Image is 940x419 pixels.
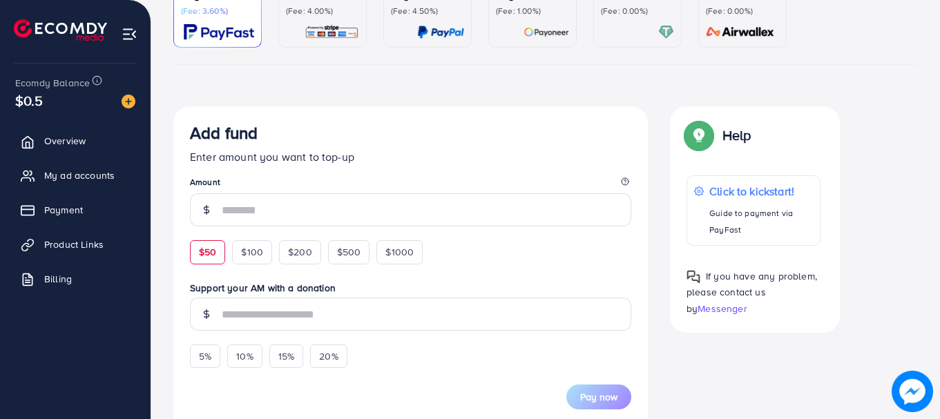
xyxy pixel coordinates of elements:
[286,6,359,17] p: (Fee: 4.00%)
[44,237,104,251] span: Product Links
[706,6,779,17] p: (Fee: 0.00%)
[709,183,812,199] p: Click to kickstart!
[241,245,263,259] span: $100
[44,134,86,148] span: Overview
[44,168,115,182] span: My ad accounts
[698,302,747,315] span: Messenger
[278,349,294,363] span: 15%
[687,123,711,148] img: Popup guide
[305,24,359,40] img: card
[10,127,140,155] a: Overview
[199,349,211,363] span: 5%
[337,245,361,259] span: $500
[184,24,254,40] img: card
[122,26,137,42] img: menu
[190,148,631,165] p: Enter amount you want to top-up
[236,349,253,363] span: 10%
[14,19,107,41] img: logo
[417,24,464,40] img: card
[288,245,312,259] span: $200
[580,390,617,404] span: Pay now
[190,176,631,193] legend: Amount
[601,6,674,17] p: (Fee: 0.00%)
[10,162,140,189] a: My ad accounts
[44,203,83,217] span: Payment
[892,371,933,412] img: image
[44,272,72,286] span: Billing
[15,76,90,90] span: Ecomdy Balance
[658,24,674,40] img: card
[122,95,135,108] img: image
[10,196,140,224] a: Payment
[709,205,812,238] p: Guide to payment via PayFast
[10,265,140,293] a: Billing
[524,24,569,40] img: card
[566,384,631,409] button: Pay now
[391,6,464,17] p: (Fee: 4.50%)
[687,270,700,284] img: Popup guide
[10,231,140,258] a: Product Links
[385,245,414,259] span: $1000
[181,6,254,17] p: (Fee: 3.60%)
[496,6,569,17] p: (Fee: 1.00%)
[722,127,751,144] p: Help
[190,281,631,295] label: Support your AM with a donation
[199,245,216,259] span: $50
[687,269,817,315] span: If you have any problem, please contact us by
[15,90,44,110] span: $0.5
[702,24,779,40] img: card
[319,349,338,363] span: 20%
[190,123,258,143] h3: Add fund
